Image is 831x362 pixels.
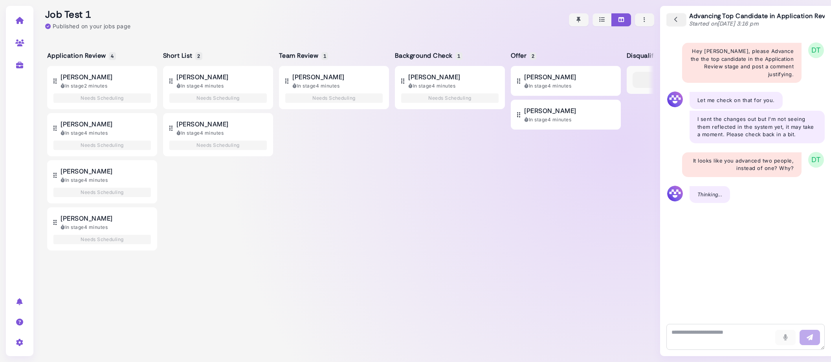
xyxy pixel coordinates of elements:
div: Needs Scheduling [53,141,151,150]
div: It looks like you advanced two people, instead of one? Why? [682,152,802,177]
button: [PERSON_NAME] In stage4 minutes [511,100,621,130]
div: In stage 4 minutes [61,177,151,184]
i: Thinking... [697,191,722,197]
div: In stage 4 minutes [524,116,615,123]
div: Needs Scheduling [169,93,267,103]
span: [PERSON_NAME] [176,72,228,82]
button: [PERSON_NAME] In stage4 minutes Needs Scheduling [163,66,273,109]
button: [PERSON_NAME] In stage4 minutes [511,66,621,96]
span: [PERSON_NAME] [61,119,112,129]
div: Needs Scheduling [401,93,499,103]
button: [PERSON_NAME] In stage4 minutes Needs Scheduling [47,207,157,250]
div: Needs Scheduling [53,235,151,244]
div: In stage 4 minutes [61,224,151,231]
span: 4 [109,52,116,60]
div: Needs Scheduling [53,188,151,197]
button: [PERSON_NAME] In stage4 minutes Needs Scheduling [395,66,505,109]
h5: Background Check [395,52,461,59]
span: [PERSON_NAME] [292,72,344,82]
button: [PERSON_NAME] In stage4 minutes Needs Scheduling [163,113,273,156]
div: In stage 4 minutes [292,82,383,90]
time: [DATE] 3:16 pm [717,20,759,27]
h2: Job Test 1 [45,9,131,20]
h5: Team Review [279,52,327,59]
span: 1 [455,52,462,60]
button: [PERSON_NAME] In stage4 minutes Needs Scheduling [47,160,157,203]
div: Needs Scheduling [285,93,383,103]
span: DT [808,152,824,168]
h5: Application Review [47,52,115,59]
span: [PERSON_NAME] [408,72,460,82]
div: In stage 4 minutes [176,130,267,137]
button: [PERSON_NAME] In stage2 minutes Needs Scheduling [47,66,157,109]
span: [PERSON_NAME] [61,166,112,176]
div: Hey [PERSON_NAME], please Advance the the top candidate in the Application Review stage and post ... [682,43,802,83]
div: In stage 2 minutes [61,82,151,90]
span: DT [808,42,824,58]
div: In stage 4 minutes [524,82,615,90]
div: In stage 4 minutes [408,82,499,90]
h5: Offer [511,52,535,59]
div: In stage 4 minutes [61,130,151,137]
span: 1 [321,52,328,60]
span: [PERSON_NAME] [524,72,576,82]
h5: Short List [163,52,201,59]
p: Let me check on that for you. [697,97,775,104]
h5: Disqualified [627,52,672,59]
div: Published on your jobs page [45,22,131,30]
span: Started on [689,20,759,27]
button: [PERSON_NAME] In stage4 minutes Needs Scheduling [47,113,157,156]
div: In stage 4 minutes [176,82,267,90]
span: [PERSON_NAME] [524,106,576,115]
span: 2 [530,52,536,60]
p: I sent the changes out but I'm not seeing them reflected in the system yet, it may take a moment.... [697,115,817,139]
span: 2 [195,52,202,60]
div: Needs Scheduling [169,141,267,150]
span: [PERSON_NAME] [61,214,112,223]
div: Needs Scheduling [53,93,151,103]
button: [PERSON_NAME] In stage4 minutes Needs Scheduling [279,66,389,109]
span: [PERSON_NAME] [61,72,112,82]
span: [PERSON_NAME] [176,119,228,129]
